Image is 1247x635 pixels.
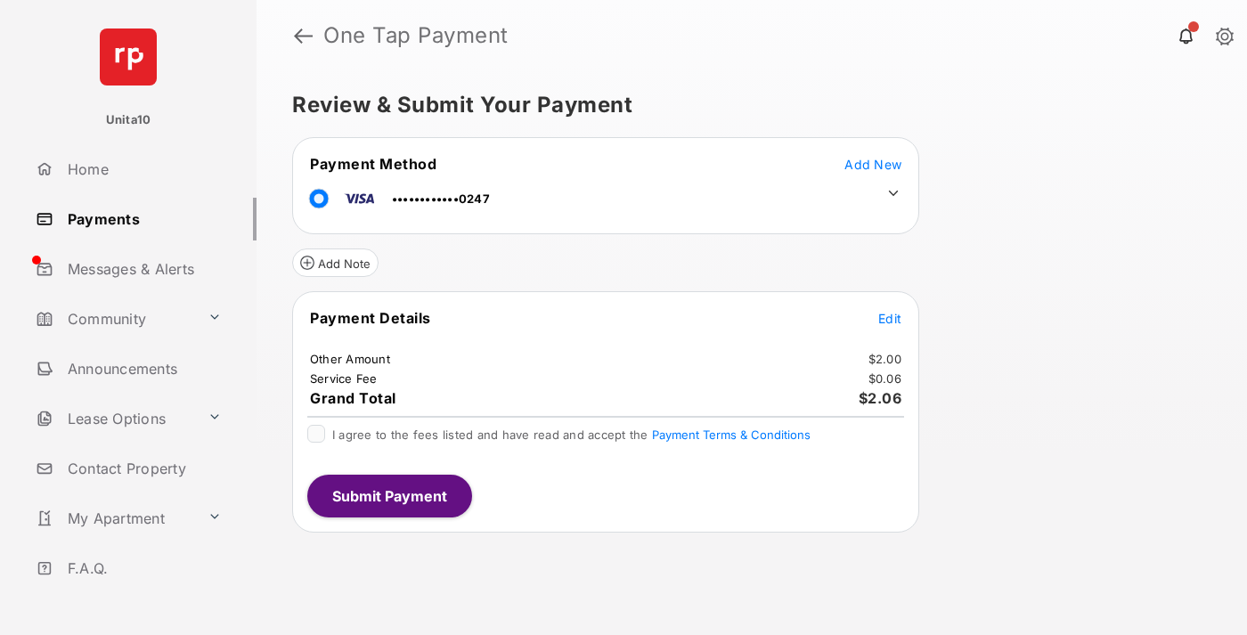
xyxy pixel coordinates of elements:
h5: Review & Submit Your Payment [292,94,1197,116]
button: Add Note [292,248,379,277]
strong: One Tap Payment [323,25,509,46]
td: $0.06 [868,370,902,387]
td: $2.00 [868,351,902,367]
a: Home [29,148,257,191]
span: Add New [844,157,901,172]
a: Contact Property [29,447,257,490]
span: Payment Details [310,309,431,327]
button: Add New [844,155,901,173]
p: Unita10 [106,111,151,129]
span: $2.06 [859,389,902,407]
a: Lease Options [29,397,200,440]
button: I agree to the fees listed and have read and accept the [652,427,811,442]
a: My Apartment [29,497,200,540]
span: Payment Method [310,155,436,173]
a: Messages & Alerts [29,248,257,290]
img: svg+xml;base64,PHN2ZyB4bWxucz0iaHR0cDovL3d3dy53My5vcmcvMjAwMC9zdmciIHdpZHRoPSI2NCIgaGVpZ2h0PSI2NC... [100,28,157,85]
td: Other Amount [309,351,391,367]
span: ••••••••••••0247 [392,191,490,206]
span: I agree to the fees listed and have read and accept the [332,427,811,442]
button: Submit Payment [307,475,472,517]
a: F.A.Q. [29,547,257,590]
a: Payments [29,198,257,240]
span: Grand Total [310,389,396,407]
span: Edit [878,311,901,326]
a: Announcements [29,347,257,390]
a: Community [29,297,200,340]
td: Service Fee [309,370,379,387]
button: Edit [878,309,901,327]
